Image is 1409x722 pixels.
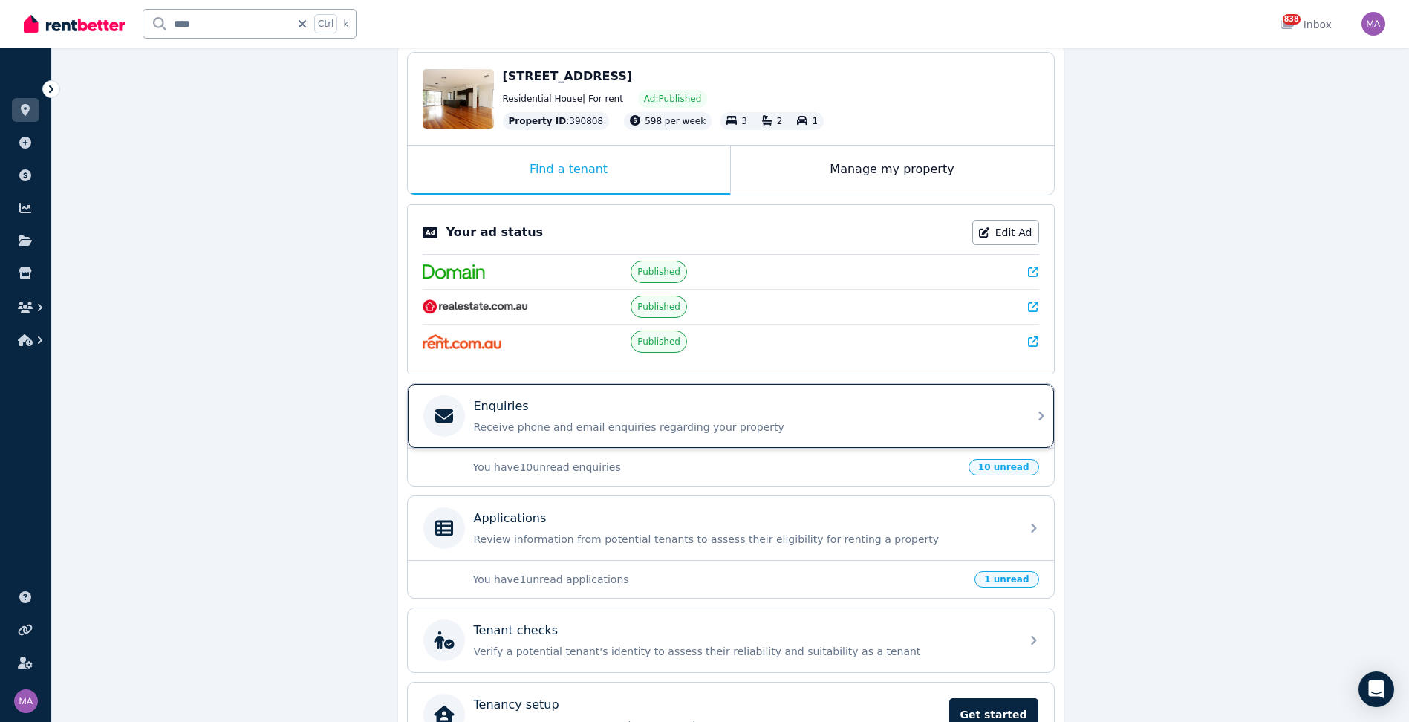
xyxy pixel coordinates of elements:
span: Published [637,301,680,313]
img: Marc Angelone [1361,12,1385,36]
a: EnquiriesReceive phone and email enquiries regarding your property [408,384,1054,448]
span: 598 per week [645,116,706,126]
a: Edit Ad [972,220,1039,245]
p: Enquiries [474,397,529,415]
p: Tenancy setup [474,696,559,714]
a: Tenant checksVerify a potential tenant's identity to assess their reliability and suitability as ... [408,608,1054,672]
span: 1 [812,116,818,126]
div: : 390808 [503,112,610,130]
span: Ctrl [314,14,337,33]
div: Open Intercom Messenger [1358,671,1394,707]
p: Receive phone and email enquiries regarding your property [474,420,1012,435]
p: Tenant checks [474,622,559,640]
span: 3 [741,116,747,126]
a: ApplicationsReview information from potential tenants to assess their eligibility for renting a p... [408,496,1054,560]
p: Applications [474,510,547,527]
img: Marc Angelone [14,689,38,713]
span: Published [637,266,680,278]
p: Your ad status [446,224,543,241]
p: You have 1 unread applications [473,572,966,587]
div: Find a tenant [408,146,730,195]
p: Verify a potential tenant's identity to assess their reliability and suitability as a tenant [474,644,1012,659]
img: RealEstate.com.au [423,299,529,314]
span: Property ID [509,115,567,127]
p: Review information from potential tenants to assess their eligibility for renting a property [474,532,1012,547]
span: 838 [1283,14,1301,25]
div: Inbox [1280,17,1332,32]
span: 1 unread [974,571,1038,588]
span: [STREET_ADDRESS] [503,69,633,83]
p: You have 10 unread enquiries [473,460,960,475]
span: k [343,18,348,30]
img: RentBetter [24,13,125,35]
span: 10 unread [969,459,1039,475]
span: Residential House | For rent [503,93,623,105]
span: 2 [777,116,783,126]
span: Published [637,336,680,348]
div: Manage my property [731,146,1054,195]
span: Ad: Published [644,93,701,105]
img: Rent.com.au [423,334,502,349]
img: Domain.com.au [423,264,485,279]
